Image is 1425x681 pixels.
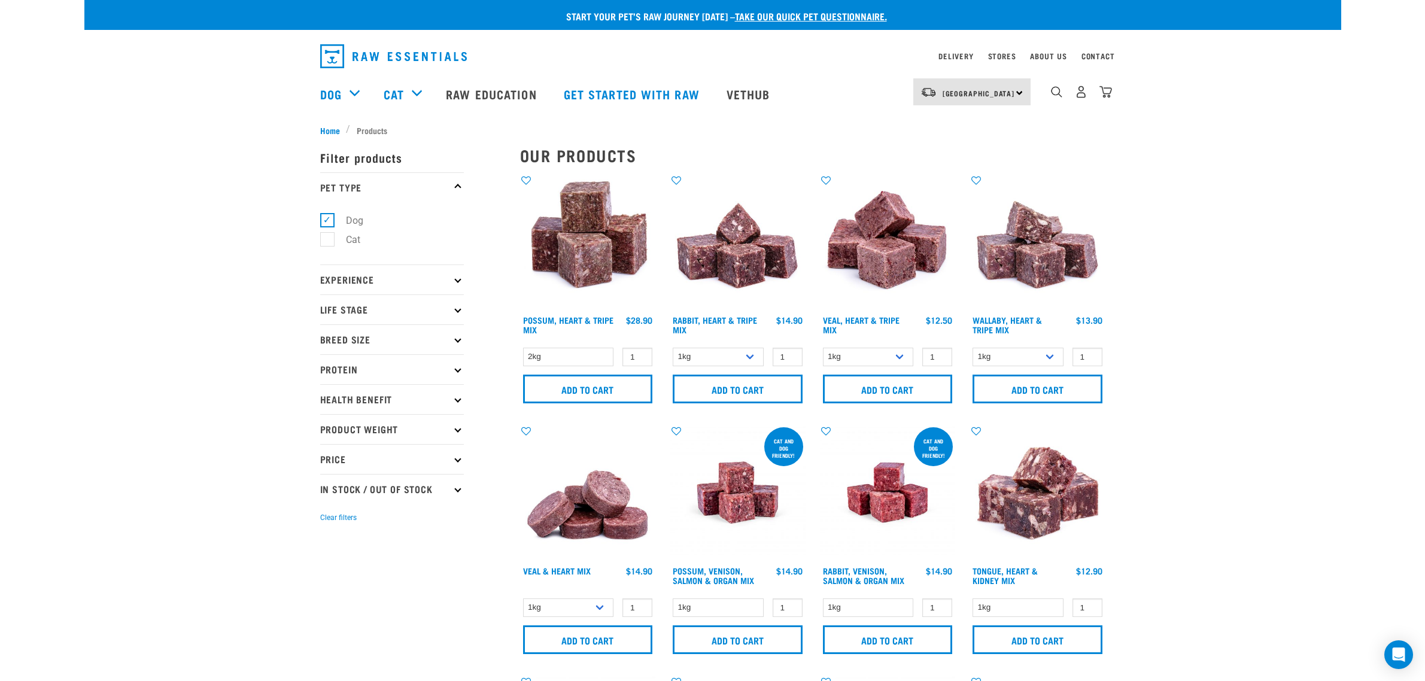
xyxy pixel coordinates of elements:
[926,315,952,325] div: $12.50
[673,568,754,582] a: Possum, Venison, Salmon & Organ Mix
[434,70,551,118] a: Raw Education
[1030,54,1067,58] a: About Us
[735,13,887,19] a: take our quick pet questionnaire.
[820,174,956,310] img: Cubes
[1075,86,1087,98] img: user.png
[320,265,464,294] p: Experience
[773,598,803,617] input: 1
[520,174,656,310] img: 1067 Possum Heart Tripe Mix 01
[823,625,953,654] input: Add to cart
[922,598,952,617] input: 1
[1099,86,1112,98] img: home-icon@2x.png
[520,425,656,561] img: 1152 Veal Heart Medallions 01
[523,375,653,403] input: Add to cart
[1072,348,1102,366] input: 1
[523,318,613,332] a: Possum, Heart & Tripe Mix
[988,54,1016,58] a: Stores
[84,70,1341,118] nav: dropdown navigation
[973,375,1102,403] input: Add to cart
[626,315,652,325] div: $28.90
[715,70,785,118] a: Vethub
[764,432,803,464] div: cat and dog friendly!
[93,9,1350,23] p: Start your pet’s raw journey [DATE] –
[776,315,803,325] div: $14.90
[938,54,973,58] a: Delivery
[973,625,1102,654] input: Add to cart
[320,512,357,523] button: Clear filters
[823,318,900,332] a: Veal, Heart & Tripe Mix
[914,432,953,464] div: Cat and dog friendly!
[320,324,464,354] p: Breed Size
[1384,640,1413,669] div: Open Intercom Messenger
[320,85,342,103] a: Dog
[1076,315,1102,325] div: $13.90
[1051,86,1062,98] img: home-icon-1@2x.png
[622,598,652,617] input: 1
[626,566,652,576] div: $14.90
[320,384,464,414] p: Health Benefit
[1076,566,1102,576] div: $12.90
[673,375,803,403] input: Add to cart
[670,174,806,310] img: 1175 Rabbit Heart Tripe Mix 01
[920,87,937,98] img: van-moving.png
[384,85,404,103] a: Cat
[327,232,365,247] label: Cat
[622,348,652,366] input: 1
[523,568,591,573] a: Veal & Heart Mix
[327,213,368,228] label: Dog
[1072,598,1102,617] input: 1
[673,318,757,332] a: Rabbit, Heart & Tripe Mix
[320,172,464,202] p: Pet Type
[320,124,1105,136] nav: breadcrumbs
[670,425,806,561] img: Possum Venison Salmon Organ 1626
[320,354,464,384] p: Protein
[943,91,1015,95] span: [GEOGRAPHIC_DATA]
[552,70,715,118] a: Get started with Raw
[320,44,467,68] img: Raw Essentials Logo
[520,146,1105,165] h2: Our Products
[970,425,1105,561] img: 1167 Tongue Heart Kidney Mix 01
[823,375,953,403] input: Add to cart
[320,414,464,444] p: Product Weight
[973,568,1038,582] a: Tongue, Heart & Kidney Mix
[823,568,904,582] a: Rabbit, Venison, Salmon & Organ Mix
[922,348,952,366] input: 1
[320,142,464,172] p: Filter products
[320,474,464,504] p: In Stock / Out Of Stock
[320,124,340,136] span: Home
[820,425,956,561] img: Rabbit Venison Salmon Organ 1688
[973,318,1042,332] a: Wallaby, Heart & Tripe Mix
[320,444,464,474] p: Price
[673,625,803,654] input: Add to cart
[311,39,1115,73] nav: dropdown navigation
[320,294,464,324] p: Life Stage
[970,174,1105,310] img: 1174 Wallaby Heart Tripe Mix 01
[776,566,803,576] div: $14.90
[320,124,347,136] a: Home
[773,348,803,366] input: 1
[926,566,952,576] div: $14.90
[523,625,653,654] input: Add to cart
[1081,54,1115,58] a: Contact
